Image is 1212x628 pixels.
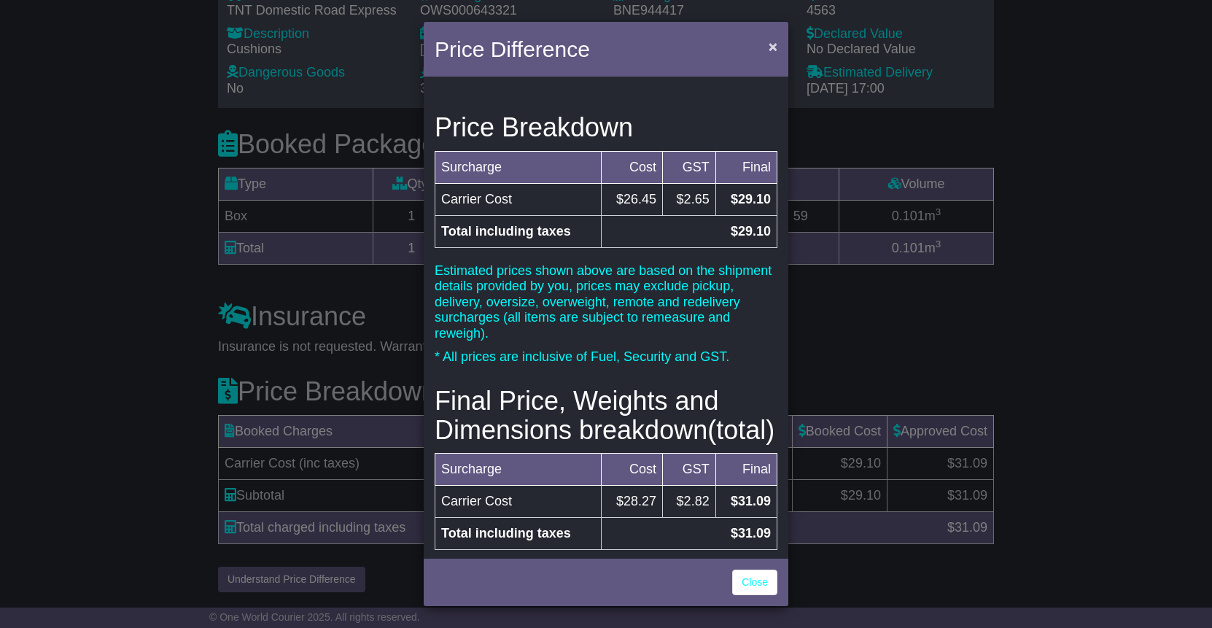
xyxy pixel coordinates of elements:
h4: Price Difference [435,33,590,66]
td: Cost [601,151,662,183]
td: Surcharge [435,151,602,183]
td: Cost [601,454,662,486]
td: $29.10 [601,215,777,247]
td: Total including taxes [435,215,602,247]
td: $31.09 [601,518,777,550]
h3: Final Price, Weights and Dimensions breakdown(total) [435,387,777,444]
td: $26.45 [601,183,662,215]
p: * All prices are inclusive of Fuel, Security and GST. [435,349,777,365]
td: Carrier Cost [435,183,602,215]
td: Surcharge [435,454,602,486]
td: Final [715,454,777,486]
button: Close [761,31,785,61]
span: × [769,38,777,55]
td: $2.82 [663,486,716,518]
h3: Price Breakdown [435,113,777,142]
td: $2.65 [663,183,716,215]
td: $28.27 [601,486,662,518]
a: Close [732,570,777,595]
p: Estimated prices shown above are based on the shipment details provided by you, prices may exclud... [435,263,777,342]
td: Total including taxes [435,518,602,550]
td: Final [715,151,777,183]
td: GST [663,454,716,486]
td: $31.09 [715,486,777,518]
td: GST [663,151,716,183]
td: Carrier Cost [435,486,602,518]
td: $29.10 [715,183,777,215]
